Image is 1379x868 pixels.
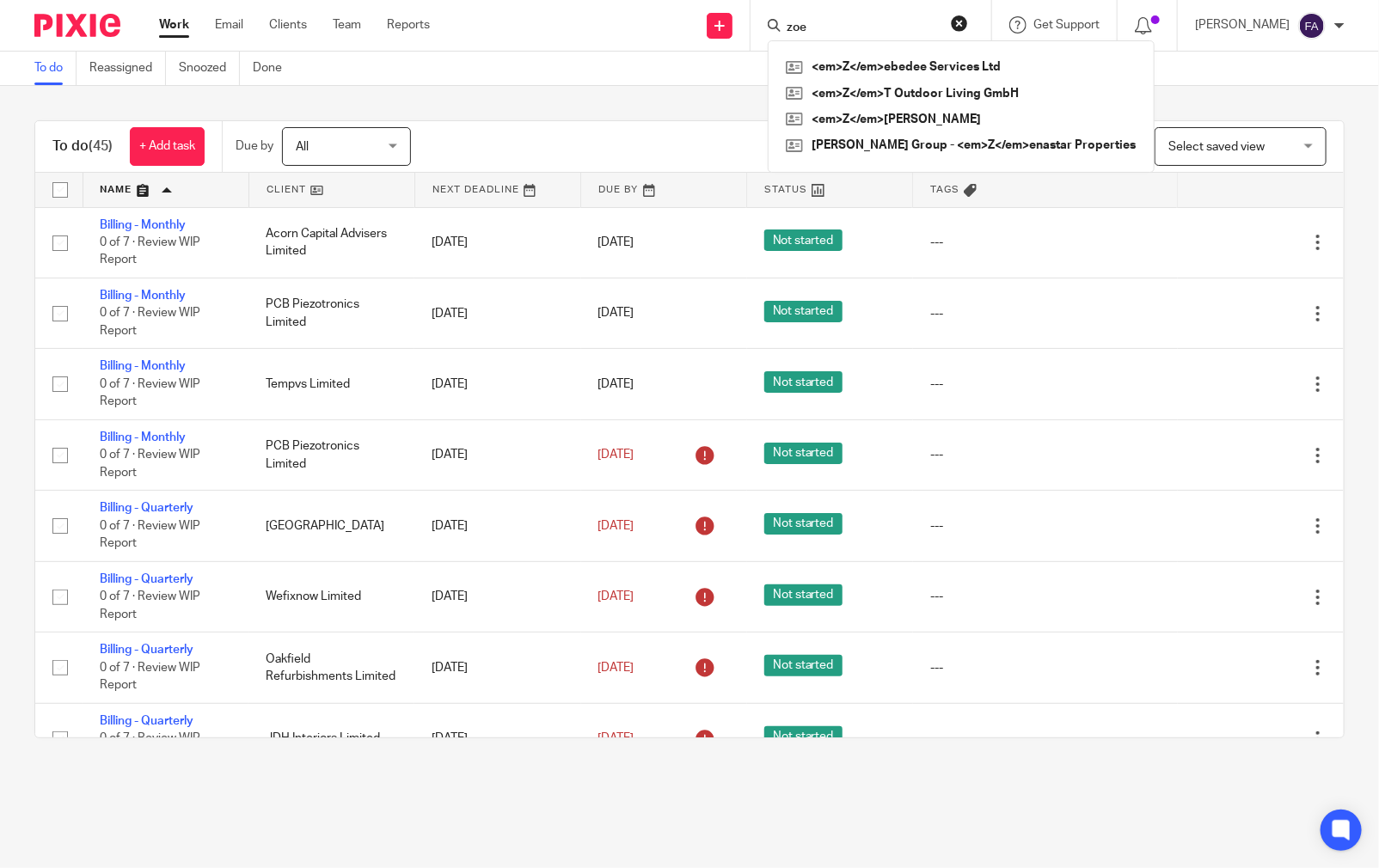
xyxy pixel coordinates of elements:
[414,349,580,419] td: [DATE]
[764,371,843,393] span: Not started
[930,730,1161,747] div: ---
[100,644,193,656] a: Billing - Quarterly
[930,234,1161,251] div: ---
[100,502,193,514] a: Billing - Quarterly
[89,139,113,153] span: (45)
[414,703,580,773] td: [DATE]
[52,138,113,156] h1: To do
[930,376,1161,393] div: ---
[100,378,200,408] span: 0 of 7 · Review WIP Report
[598,236,634,248] span: [DATE]
[598,662,634,674] span: [DATE]
[100,431,186,443] a: Billing - Monthly
[215,16,243,34] a: Email
[100,573,193,585] a: Billing - Quarterly
[785,21,940,36] input: Search
[248,349,414,419] td: Tempvs Limited
[1033,19,1100,31] span: Get Support
[598,520,634,532] span: [DATE]
[100,360,186,372] a: Billing - Monthly
[951,15,968,32] button: Clear
[414,491,580,561] td: [DATE]
[598,378,634,390] span: [DATE]
[296,141,309,153] span: All
[34,14,120,37] img: Pixie
[764,513,843,535] span: Not started
[930,588,1161,605] div: ---
[1168,141,1265,153] span: Select saved view
[253,52,295,85] a: Done
[248,278,414,348] td: PCB Piezotronics Limited
[248,703,414,773] td: JDH Interiors Limited
[598,732,634,744] span: [DATE]
[414,278,580,348] td: [DATE]
[930,517,1161,535] div: ---
[414,419,580,490] td: [DATE]
[269,16,307,34] a: Clients
[414,207,580,278] td: [DATE]
[764,584,843,606] span: Not started
[100,590,200,620] span: 0 of 7 · Review WIP Report
[34,52,77,85] a: To do
[248,419,414,490] td: PCB Piezotronics Limited
[100,236,200,266] span: 0 of 7 · Review WIP Report
[764,301,843,322] span: Not started
[930,185,959,194] span: Tags
[598,449,634,461] span: [DATE]
[89,52,166,85] a: Reassigned
[100,449,200,479] span: 0 of 7 · Review WIP Report
[100,308,200,338] span: 0 of 7 · Review WIP Report
[764,726,843,748] span: Not started
[248,561,414,632] td: Wefixnow Limited
[100,732,200,762] span: 0 of 7 · Review WIP Report
[100,290,186,302] a: Billing - Monthly
[598,308,634,320] span: [DATE]
[100,715,193,727] a: Billing - Quarterly
[248,207,414,278] td: Acorn Capital Advisers Limited
[100,219,186,231] a: Billing - Monthly
[764,229,843,251] span: Not started
[248,491,414,561] td: [GEOGRAPHIC_DATA]
[930,446,1161,463] div: ---
[100,520,200,550] span: 0 of 7 · Review WIP Report
[333,16,361,34] a: Team
[236,138,273,155] p: Due by
[414,633,580,703] td: [DATE]
[764,655,843,676] span: Not started
[387,16,430,34] a: Reports
[130,127,205,166] a: + Add task
[1195,16,1290,34] p: [PERSON_NAME]
[598,590,634,602] span: [DATE]
[159,16,189,34] a: Work
[930,659,1161,676] div: ---
[764,443,843,464] span: Not started
[248,633,414,703] td: Oakfield Refurbishments Limited
[1298,12,1326,40] img: svg%3E
[414,561,580,632] td: [DATE]
[930,305,1161,322] div: ---
[179,52,240,85] a: Snoozed
[100,662,200,692] span: 0 of 7 · Review WIP Report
